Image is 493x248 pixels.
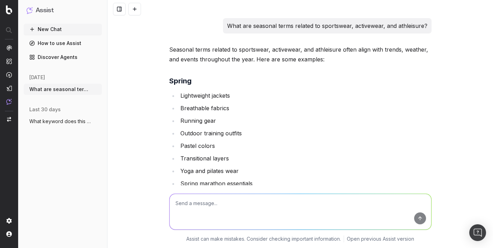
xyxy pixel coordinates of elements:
[178,179,432,188] li: Spring marathon essentials
[29,74,45,81] span: [DATE]
[178,91,432,100] li: Lightweight jackets
[24,24,102,35] button: New Chat
[29,86,91,93] span: What are seasonal terms related to sport
[27,7,33,14] img: Assist
[227,21,427,31] p: What are seasonal terms related to sportswear, activewear, and athleisure?
[6,58,12,64] img: Intelligence
[29,118,91,125] span: What keyword does this page currently ra
[24,38,102,49] a: How to use Assist
[6,72,12,78] img: Activation
[178,153,432,163] li: Transitional layers
[6,45,12,51] img: Analytics
[6,5,12,14] img: Botify logo
[178,103,432,113] li: Breathable fabrics
[178,141,432,151] li: Pastel colors
[6,85,12,91] img: Studio
[29,106,61,113] span: last 30 days
[24,52,102,63] a: Discover Agents
[24,84,102,95] button: What are seasonal terms related to sport
[169,45,432,64] p: Seasonal terms related to sportswear, activewear, and athleisure often align with trends, weather...
[469,224,486,241] div: Open Intercom Messenger
[27,6,99,15] button: Assist
[178,116,432,126] li: Running gear
[6,218,12,224] img: Setting
[6,99,12,105] img: Assist
[178,166,432,176] li: Yoga and pilates wear
[186,235,341,242] p: Assist can make mistakes. Consider checking important information.
[169,77,192,85] strong: Spring
[178,128,432,138] li: Outdoor training outfits
[7,117,11,122] img: Switch project
[347,235,414,242] a: Open previous Assist version
[36,6,54,15] h1: Assist
[6,231,12,237] img: My account
[24,116,102,127] button: What keyword does this page currently ra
